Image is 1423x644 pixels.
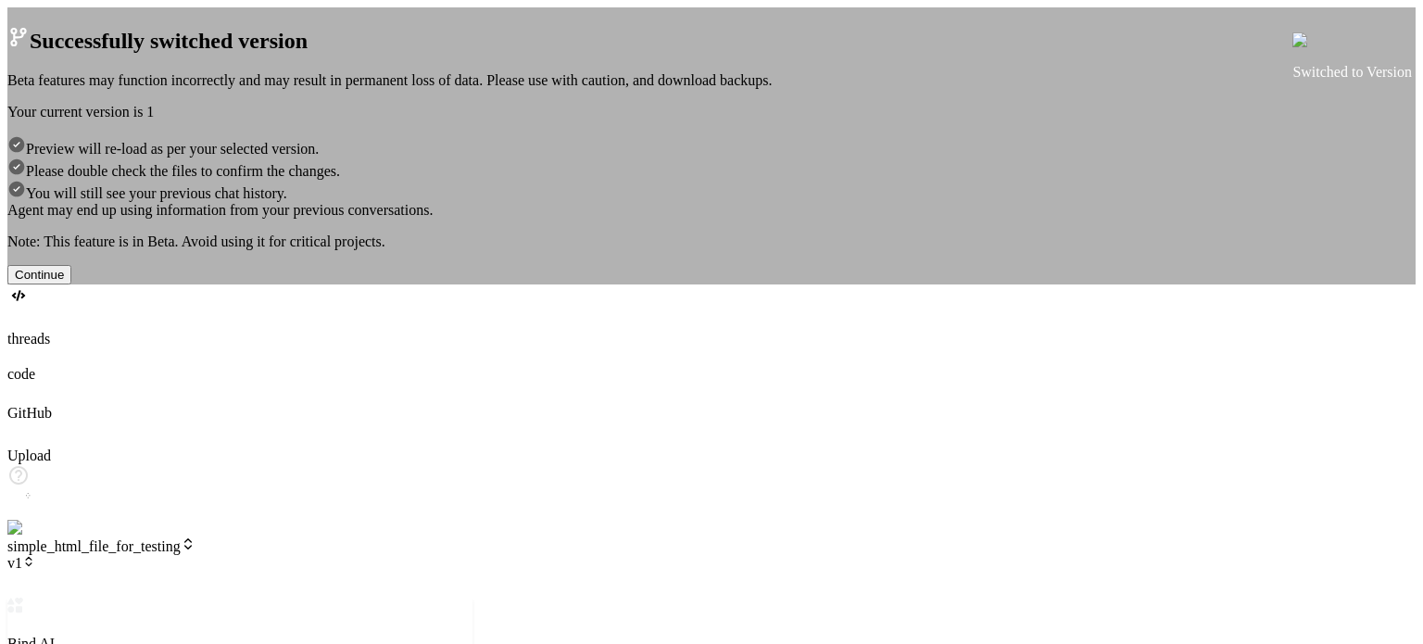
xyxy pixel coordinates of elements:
[7,405,52,421] label: GitHub
[7,331,50,347] label: threads
[7,234,1416,250] p: Note: This feature is in Beta. Avoid using it for critical projects.
[7,72,1416,89] p: Beta features may function incorrectly and may result in permanent loss of data. Please use with ...
[7,26,1416,54] h2: Successfully switched version
[7,185,433,218] span: You will still see your previous chat history. Agent may end up using information from your previ...
[7,555,35,571] span: v1
[7,104,1416,120] p: Your current version is 1
[7,520,68,537] img: settings
[7,265,71,284] button: Continue
[1292,64,1423,81] p: Switched to Version 1
[7,366,35,382] label: code
[7,538,195,554] span: simple_html_file_for_testing
[1292,32,1333,49] img: alert
[26,163,340,179] span: Please double check the files to confirm the changes.
[7,448,51,463] label: Upload
[26,141,319,157] span: Preview will re-load as per your selected version.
